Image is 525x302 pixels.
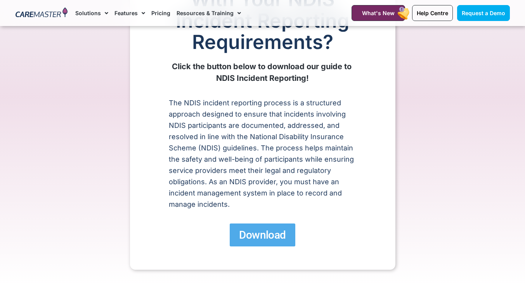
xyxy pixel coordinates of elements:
span: Download [239,228,286,242]
p: The NDIS incident reporting process is a structured approach designed to ensure that incidents in... [169,97,357,210]
span: What's New [362,10,395,16]
a: Download [230,223,295,246]
a: What's New [352,5,405,21]
b: Click the button below to download our guide to NDIS Incident Reporting! [172,62,353,83]
a: Request a Demo [457,5,510,21]
img: CareMaster Logo [16,7,68,19]
span: Request a Demo [462,10,505,16]
a: Help Centre [412,5,453,21]
span: Help Centre [417,10,448,16]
